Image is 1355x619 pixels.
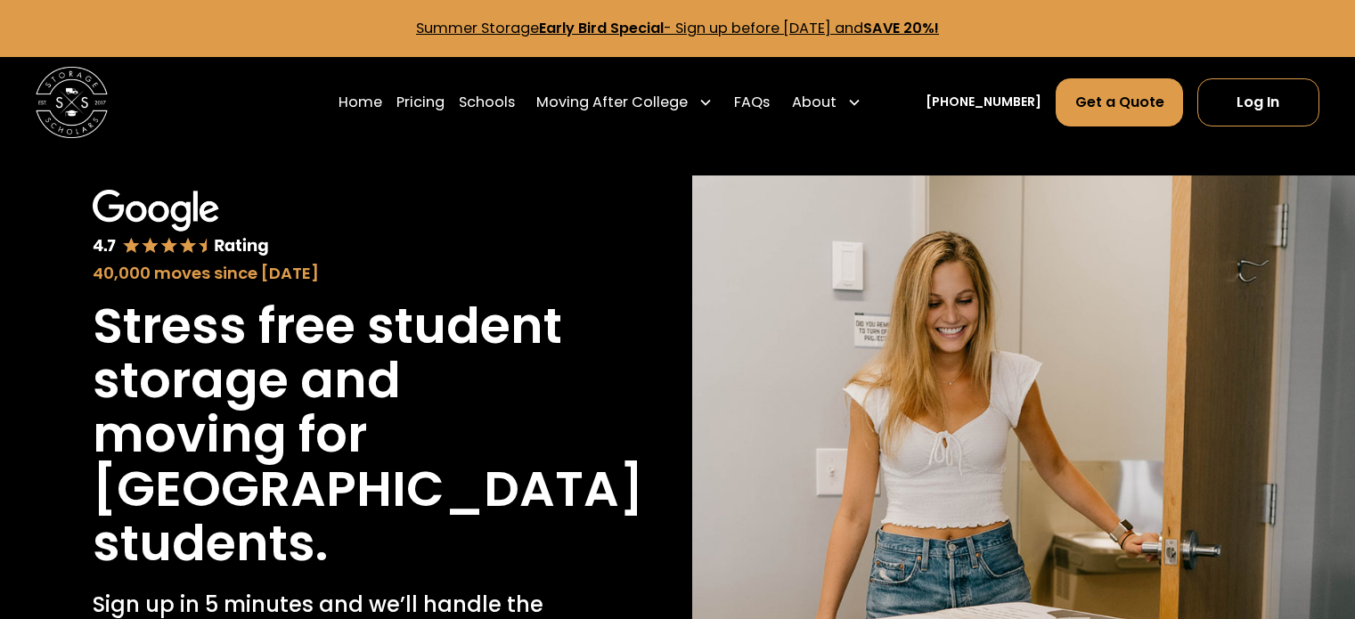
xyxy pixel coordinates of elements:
[396,77,445,127] a: Pricing
[785,77,869,127] div: About
[1056,78,1182,126] a: Get a Quote
[93,299,570,462] h1: Stress free student storage and moving for
[536,92,688,113] div: Moving After College
[863,18,939,38] strong: SAVE 20%!
[339,77,382,127] a: Home
[539,18,664,38] strong: Early Bird Special
[416,18,939,38] a: Summer StorageEarly Bird Special- Sign up before [DATE] andSAVE 20%!
[1197,78,1319,126] a: Log In
[459,77,515,127] a: Schools
[529,77,720,127] div: Moving After College
[792,92,837,113] div: About
[93,462,643,517] h1: [GEOGRAPHIC_DATA]
[36,67,108,139] img: Storage Scholars main logo
[926,93,1041,111] a: [PHONE_NUMBER]
[93,517,328,571] h1: students.
[93,190,268,257] img: Google 4.7 star rating
[93,261,570,285] div: 40,000 moves since [DATE]
[734,77,770,127] a: FAQs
